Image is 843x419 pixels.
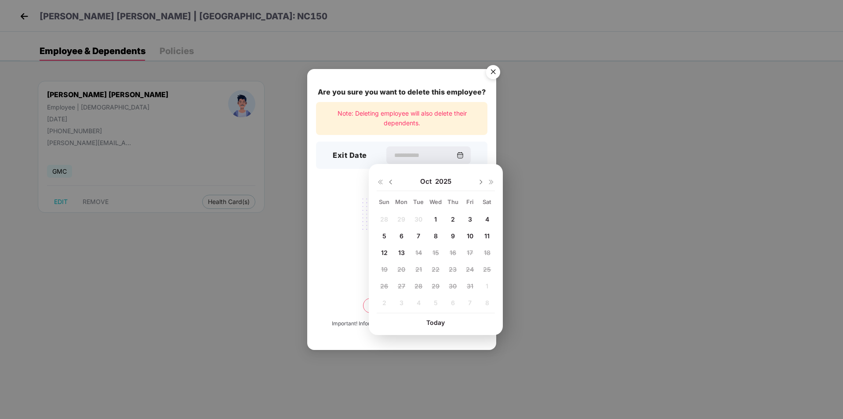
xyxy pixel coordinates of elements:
[481,61,505,84] button: Close
[481,61,505,86] img: svg+xml;base64,PHN2ZyB4bWxucz0iaHR0cDovL3d3dy53My5vcmcvMjAwMC9zdmciIHdpZHRoPSI1NiIgaGVpZ2h0PSI1Ni...
[468,215,472,223] span: 3
[352,193,451,262] img: svg+xml;base64,PHN2ZyB4bWxucz0iaHR0cDovL3d3dy53My5vcmcvMjAwMC9zdmciIHdpZHRoPSIyMjQiIGhlaWdodD0iMT...
[467,232,473,240] span: 10
[451,232,455,240] span: 9
[420,177,435,186] span: Oct
[434,232,438,240] span: 8
[426,319,445,326] span: Today
[382,232,386,240] span: 5
[394,198,409,206] div: Mon
[457,152,464,159] img: svg+xml;base64,PHN2ZyBpZD0iQ2FsZW5kYXItMzJ4MzIiIHhtbG5zPSJodHRwOi8vd3d3LnczLm9yZy8yMDAwL3N2ZyIgd2...
[398,249,405,256] span: 13
[387,179,394,186] img: svg+xml;base64,PHN2ZyBpZD0iRHJvcGRvd24tMzJ4MzIiIHhtbG5zPSJodHRwOi8vd3d3LnczLm9yZy8yMDAwL3N2ZyIgd2...
[488,179,495,186] img: svg+xml;base64,PHN2ZyB4bWxucz0iaHR0cDovL3d3dy53My5vcmcvMjAwMC9zdmciIHdpZHRoPSIxNiIgaGVpZ2h0PSIxNi...
[377,198,392,206] div: Sun
[485,215,489,223] span: 4
[411,198,426,206] div: Tue
[445,198,461,206] div: Thu
[363,298,440,313] button: Delete permanently
[484,232,490,240] span: 11
[434,215,437,223] span: 1
[462,198,478,206] div: Fri
[435,177,451,186] span: 2025
[381,249,388,256] span: 12
[316,102,487,135] div: Note: Deleting employee will also delete their dependents.
[400,232,403,240] span: 6
[477,179,484,186] img: svg+xml;base64,PHN2ZyBpZD0iRHJvcGRvd24tMzJ4MzIiIHhtbG5zPSJodHRwOi8vd3d3LnczLm9yZy8yMDAwL3N2ZyIgd2...
[332,320,472,328] div: Important! Information once deleted, can’t be recovered.
[451,215,455,223] span: 2
[417,232,420,240] span: 7
[428,198,443,206] div: Wed
[316,87,487,98] div: Are you sure you want to delete this employee?
[377,179,384,186] img: svg+xml;base64,PHN2ZyB4bWxucz0iaHR0cDovL3d3dy53My5vcmcvMjAwMC9zdmciIHdpZHRoPSIxNiIgaGVpZ2h0PSIxNi...
[480,198,495,206] div: Sat
[333,150,367,161] h3: Exit Date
